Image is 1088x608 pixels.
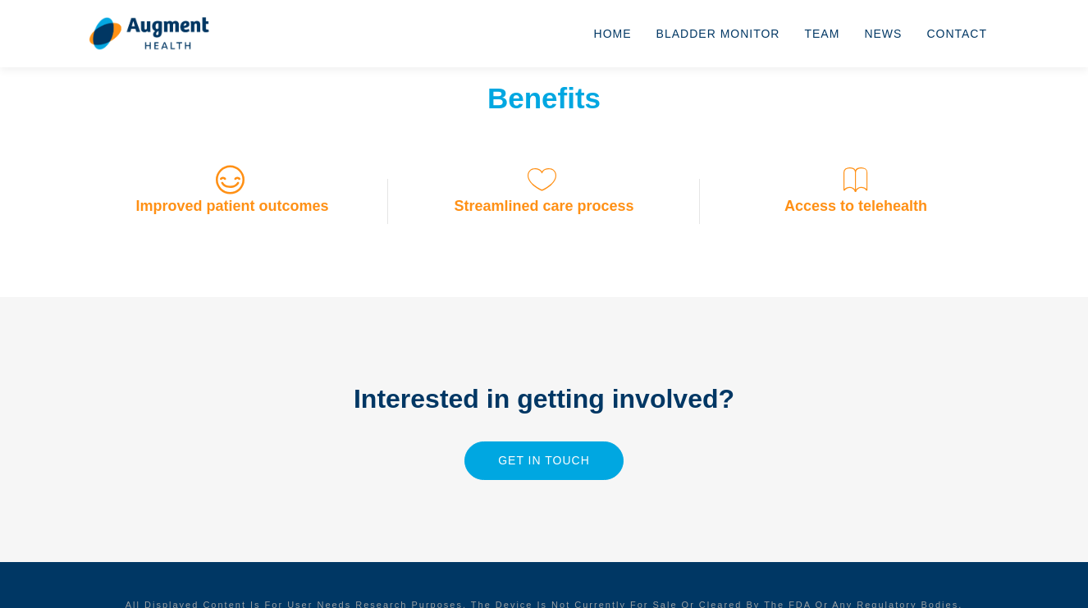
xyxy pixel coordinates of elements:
[644,7,793,61] a: Bladder Monitor
[914,7,999,61] a: Contact
[400,198,688,216] h3: Streamlined care process
[852,7,914,61] a: News
[712,198,999,216] h3: Access to telehealth
[322,81,766,116] h2: Benefits
[582,7,644,61] a: Home
[322,379,766,418] h2: Interested in getting involved?
[792,7,852,61] a: Team
[464,441,624,480] a: Get in touch
[89,16,209,51] img: logo
[89,198,376,216] h3: Improved patient outcomes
